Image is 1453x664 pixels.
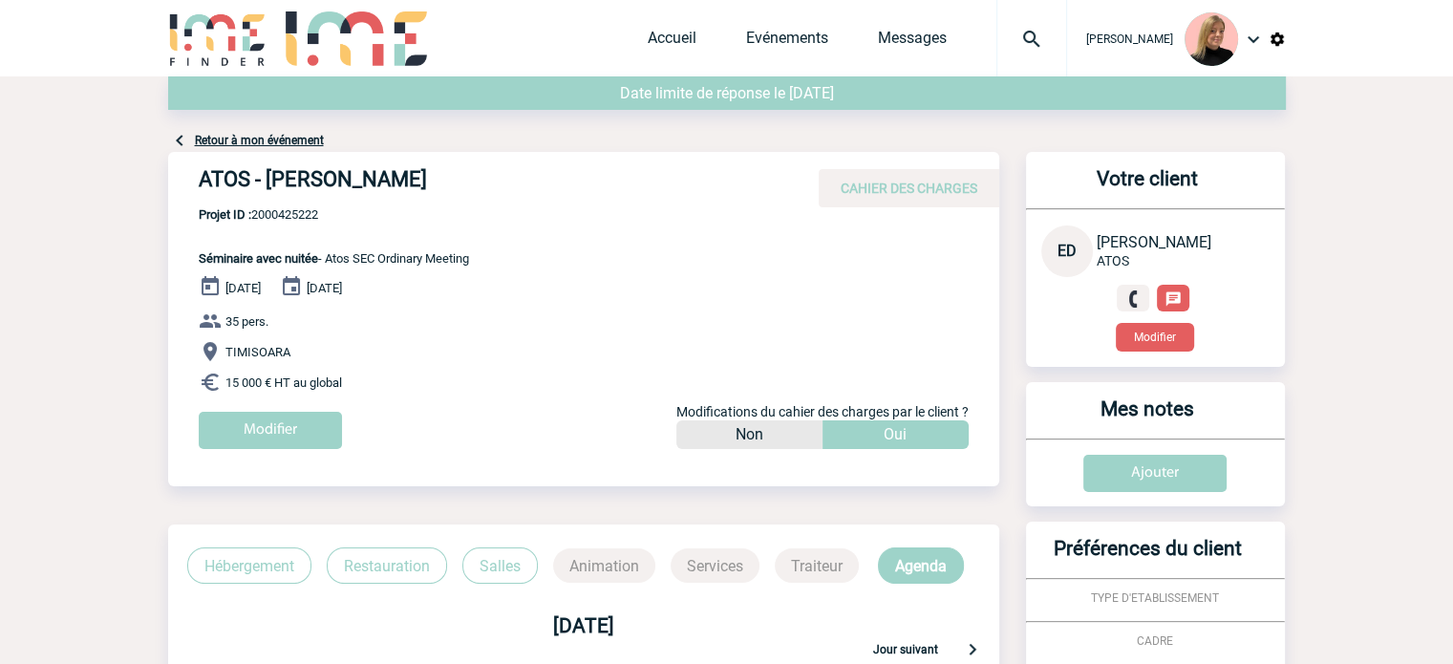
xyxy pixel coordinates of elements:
span: Date limite de réponse le [DATE] [620,84,834,102]
p: Jour suivant [873,643,938,660]
span: TIMISOARA [225,345,290,359]
img: fixe.png [1124,290,1142,308]
span: ATOS [1097,253,1129,268]
span: - Atos SEC Ordinary Meeting [199,251,469,266]
p: Agenda [878,547,964,584]
h4: ATOS - [PERSON_NAME] [199,167,772,200]
span: 2000425222 [199,207,469,222]
span: CADRE [1137,634,1173,648]
a: Retour à mon événement [195,134,324,147]
button: Modifier [1116,323,1194,352]
span: [PERSON_NAME] [1086,32,1173,46]
p: Non [736,420,763,449]
input: Ajouter [1083,455,1227,492]
a: Evénements [746,29,828,55]
p: Restauration [327,547,447,584]
img: 131233-0.png [1185,12,1238,66]
p: Animation [553,548,655,583]
b: Projet ID : [199,207,251,222]
b: [DATE] [553,614,614,637]
img: keyboard-arrow-right-24-px.png [961,637,984,660]
input: Modifier [199,412,342,449]
p: Hébergement [187,547,311,584]
img: IME-Finder [168,11,267,66]
span: [PERSON_NAME] [1097,233,1211,251]
span: 35 pers. [225,314,268,329]
span: CAHIER DES CHARGES [841,181,977,196]
span: [DATE] [225,281,261,295]
h3: Préférences du client [1034,537,1262,578]
span: Séminaire avec nuitée [199,251,318,266]
a: Accueil [648,29,696,55]
span: Modifications du cahier des charges par le client ? [676,404,969,419]
h3: Votre client [1034,167,1262,208]
span: ED [1058,242,1077,260]
img: chat-24-px-w.png [1165,290,1182,308]
span: TYPE D'ETABLISSEMENT [1091,591,1219,605]
span: [DATE] [307,281,342,295]
p: Oui [884,420,907,449]
a: Messages [878,29,947,55]
p: Traiteur [775,548,859,583]
p: Salles [462,547,538,584]
span: 15 000 € HT au global [225,375,342,390]
h3: Mes notes [1034,397,1262,439]
p: Services [671,548,759,583]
